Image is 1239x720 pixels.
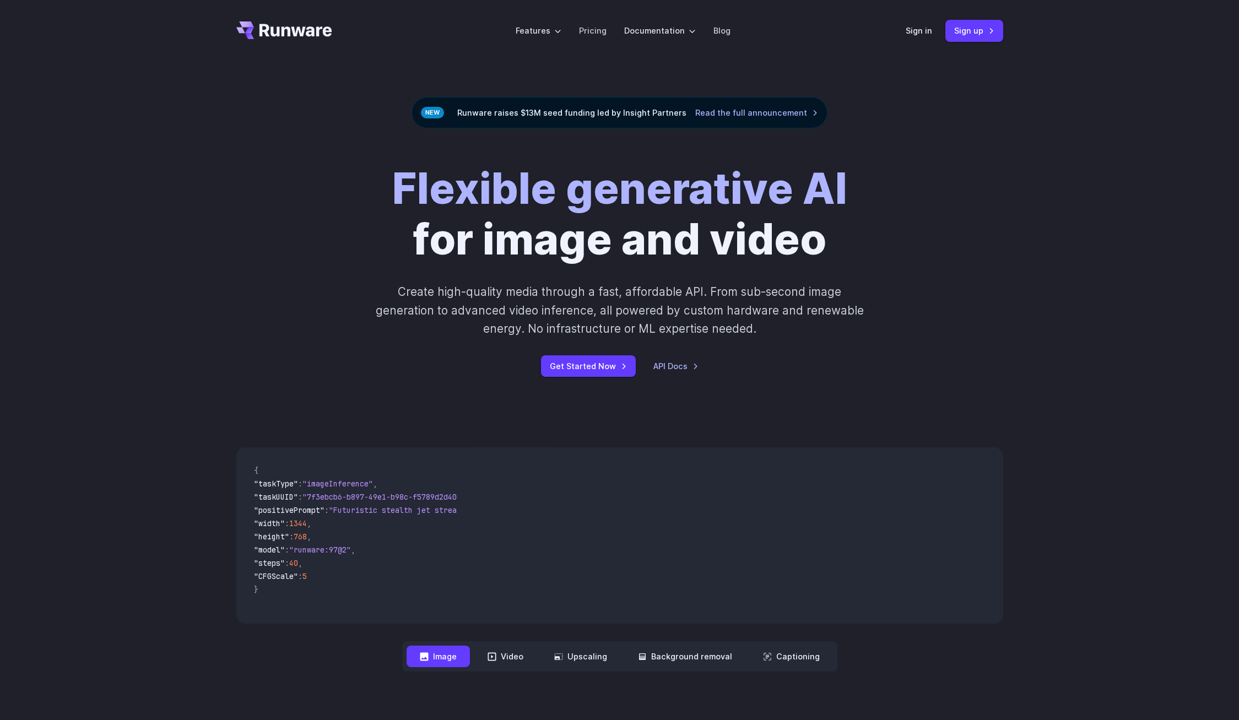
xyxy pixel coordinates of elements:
[302,492,470,502] span: "7f3ebcb6-b897-49e1-b98c-f5789d2d40d7"
[254,492,298,502] span: "taskUUID"
[285,545,289,555] span: :
[625,646,745,667] button: Background removal
[302,479,373,489] span: "imageInference"
[254,532,289,542] span: "height"
[254,518,285,528] span: "width"
[324,505,329,515] span: :
[254,465,258,475] span: {
[713,24,731,37] a: Blog
[254,505,324,515] span: "positivePrompt"
[285,558,289,568] span: :
[351,545,355,555] span: ,
[624,24,696,37] label: Documentation
[285,518,289,528] span: :
[392,164,847,265] h1: for image and video
[302,571,307,581] span: 5
[307,532,311,542] span: ,
[254,558,285,568] span: "steps"
[945,20,1003,41] a: Sign up
[289,558,298,568] span: 40
[307,518,311,528] span: ,
[541,355,636,377] a: Get Started Now
[294,532,307,542] span: 768
[516,24,561,37] label: Features
[298,492,302,502] span: :
[412,97,827,128] div: Runware raises $13M seed funding led by Insight Partners
[374,283,865,338] p: Create high-quality media through a fast, affordable API. From sub-second image generation to adv...
[254,545,285,555] span: "model"
[289,532,294,542] span: :
[695,106,818,119] a: Read the full announcement
[474,646,537,667] button: Video
[254,479,298,489] span: "taskType"
[329,505,730,515] span: "Futuristic stealth jet streaking through a neon-lit cityscape with glowing purple exhaust"
[653,360,699,372] a: API Docs
[298,479,302,489] span: :
[906,24,932,37] a: Sign in
[298,558,302,568] span: ,
[298,571,302,581] span: :
[541,646,620,667] button: Upscaling
[750,646,833,667] button: Captioning
[407,646,470,667] button: Image
[392,163,847,214] strong: Flexible generative AI
[236,21,332,39] a: Go to /
[579,24,607,37] a: Pricing
[289,518,307,528] span: 1344
[289,545,351,555] span: "runware:97@2"
[254,571,298,581] span: "CFGScale"
[373,479,377,489] span: ,
[254,584,258,594] span: }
